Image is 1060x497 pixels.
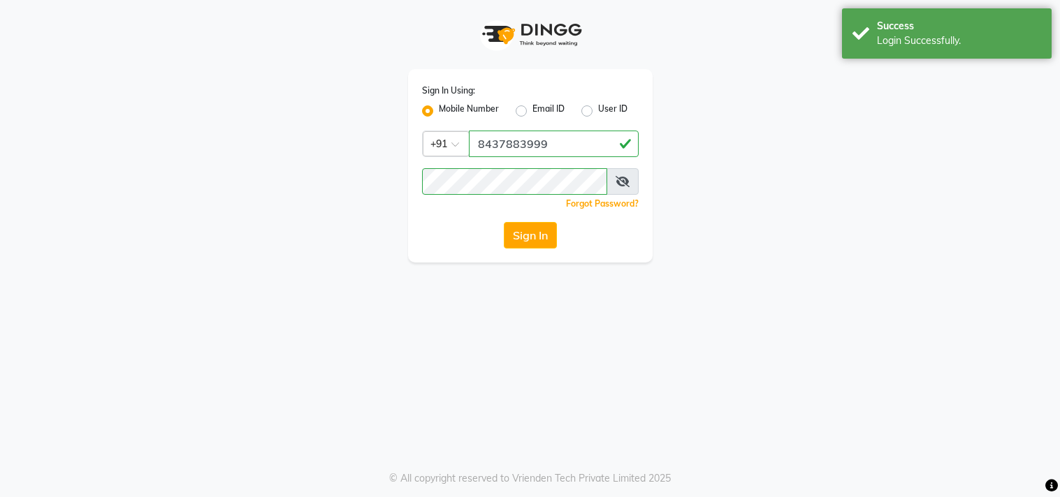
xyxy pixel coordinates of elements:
[504,222,557,248] button: Sign In
[422,168,607,195] input: Username
[877,34,1041,48] div: Login Successfully.
[439,103,499,119] label: Mobile Number
[422,84,475,97] label: Sign In Using:
[566,198,639,209] a: Forgot Password?
[598,103,627,119] label: User ID
[877,19,1041,34] div: Success
[532,103,565,119] label: Email ID
[474,14,586,55] img: logo1.svg
[469,131,639,157] input: Username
